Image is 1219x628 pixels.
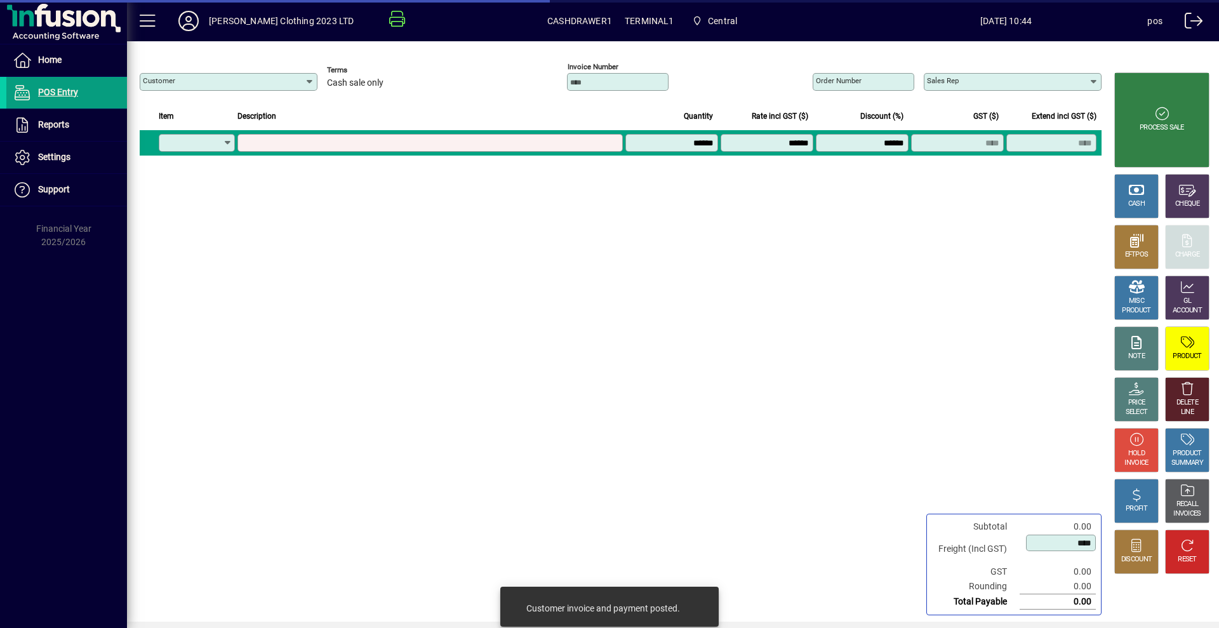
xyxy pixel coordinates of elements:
span: Central [687,10,743,32]
td: Total Payable [932,594,1020,610]
mat-label: Customer [143,76,175,85]
div: RECALL [1176,500,1199,509]
span: Central [708,11,737,31]
div: SUMMARY [1171,458,1203,468]
a: Logout [1175,3,1203,44]
div: NOTE [1128,352,1145,361]
div: PROFIT [1126,504,1147,514]
td: 0.00 [1020,579,1096,594]
div: CHEQUE [1175,199,1199,209]
div: PRODUCT [1173,449,1201,458]
span: TERMINAL1 [625,11,674,31]
span: Reports [38,119,69,130]
span: GST ($) [973,109,999,123]
div: LINE [1181,408,1194,417]
span: Home [38,55,62,65]
div: EFTPOS [1125,250,1149,260]
span: [DATE] 10:44 [865,11,1148,31]
div: INVOICE [1124,458,1148,468]
div: SELECT [1126,408,1148,417]
div: MISC [1129,297,1144,306]
span: Extend incl GST ($) [1032,109,1096,123]
td: 0.00 [1020,565,1096,579]
div: [PERSON_NAME] Clothing 2023 LTD [209,11,354,31]
td: Freight (Incl GST) [932,534,1020,565]
div: PROCESS SALE [1140,123,1184,133]
div: INVOICES [1173,509,1201,519]
mat-label: Order number [816,76,862,85]
div: DELETE [1176,398,1198,408]
td: Subtotal [932,519,1020,534]
mat-label: Sales rep [927,76,959,85]
div: PRICE [1128,398,1145,408]
div: pos [1147,11,1162,31]
div: CHARGE [1175,250,1200,260]
span: Description [237,109,276,123]
div: GL [1183,297,1192,306]
div: CASH [1128,199,1145,209]
td: 0.00 [1020,519,1096,534]
span: Item [159,109,174,123]
td: Rounding [932,579,1020,594]
mat-label: Invoice number [568,62,618,71]
a: Support [6,174,127,206]
div: PRODUCT [1122,306,1150,316]
div: HOLD [1128,449,1145,458]
div: ACCOUNT [1173,306,1202,316]
div: Customer invoice and payment posted. [526,602,680,615]
div: RESET [1178,555,1197,565]
button: Profile [168,10,209,32]
td: 0.00 [1020,594,1096,610]
span: CASHDRAWER1 [547,11,612,31]
a: Settings [6,142,127,173]
span: POS Entry [38,87,78,97]
div: DISCOUNT [1121,555,1152,565]
span: Quantity [684,109,713,123]
span: Rate incl GST ($) [752,109,808,123]
span: Discount (%) [860,109,903,123]
td: GST [932,565,1020,579]
div: PRODUCT [1173,352,1201,361]
span: Cash sale only [327,78,383,88]
span: Support [38,184,70,194]
a: Reports [6,109,127,141]
span: Terms [327,66,403,74]
span: Settings [38,152,70,162]
a: Home [6,44,127,76]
